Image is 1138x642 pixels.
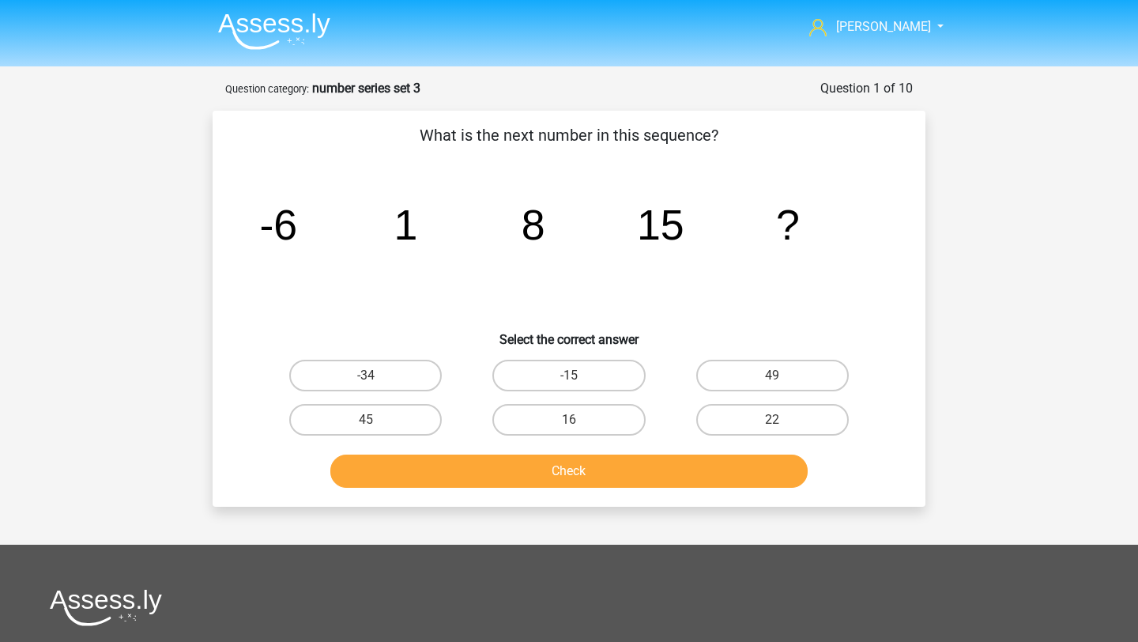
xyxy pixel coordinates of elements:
strong: number series set 3 [312,81,420,96]
img: Assessly [218,13,330,50]
label: 45 [289,404,442,436]
label: -34 [289,360,442,391]
tspan: 1 [394,201,418,248]
button: Check [330,455,808,488]
span: [PERSON_NAME] [836,19,931,34]
small: Question category: [225,83,309,95]
tspan: ? [776,201,800,248]
tspan: 8 [522,201,545,248]
img: Assessly logo [50,589,162,626]
a: [PERSON_NAME] [803,17,933,36]
label: 22 [696,404,849,436]
h6: Select the correct answer [238,319,900,347]
tspan: 15 [637,201,684,248]
tspan: -6 [259,201,297,248]
label: 16 [492,404,645,436]
label: 49 [696,360,849,391]
div: Question 1 of 10 [820,79,913,98]
p: What is the next number in this sequence? [238,123,900,147]
label: -15 [492,360,645,391]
